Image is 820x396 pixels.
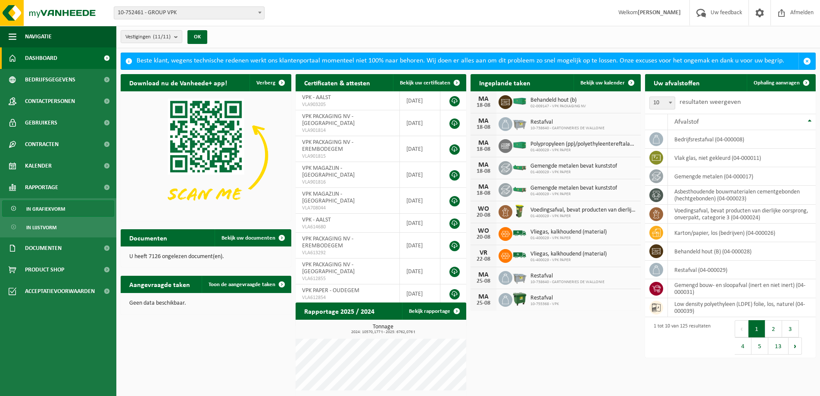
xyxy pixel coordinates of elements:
span: 10-755368 - VPK [530,302,559,307]
button: Previous [735,320,748,337]
div: 1 tot 10 van 125 resultaten [649,319,711,355]
a: In grafiekvorm [2,200,114,217]
a: Bekijk uw kalender [574,74,640,91]
span: Afvalstof [674,118,699,125]
a: Toon de aangevraagde taken [202,276,290,293]
span: Contracten [25,134,59,155]
span: Dashboard [25,47,57,69]
span: VLA612854 [302,294,393,301]
span: VLA708044 [302,205,393,212]
div: MA [475,140,492,147]
count: (11/11) [153,34,171,40]
span: Gemengde metalen bevat kunststof [530,163,617,170]
img: HK-XC-40-GN-00 [512,97,527,105]
span: Verberg [256,80,275,86]
td: voedingsafval, bevat producten van dierlijke oorsprong, onverpakt, categorie 3 (04-000024) [668,205,816,224]
div: MA [475,162,492,168]
span: 01-400029 - VPK PAPER [530,170,617,175]
span: Kalender [25,155,52,177]
img: HK-XC-15-GN-00 [512,163,527,171]
a: Bekijk uw certificaten [393,74,465,91]
span: VPK PAPER - OUDEGEM [302,287,359,294]
span: VLA903205 [302,101,393,108]
strong: [PERSON_NAME] [638,9,681,16]
span: Product Shop [25,259,64,281]
button: 2 [765,320,782,337]
h2: Aangevraagde taken [121,276,199,293]
span: Vliegas, kalkhoudend (material) [530,229,607,236]
div: 20-08 [475,234,492,240]
span: Toon de aangevraagde taken [209,282,275,287]
div: MA [475,96,492,103]
h2: Certificaten & attesten [296,74,379,91]
span: VLA614680 [302,224,393,231]
span: Acceptatievoorwaarden [25,281,95,302]
div: MA [475,118,492,125]
td: bedrijfsrestafval (04-000008) [668,130,816,149]
h2: Rapportage 2025 / 2024 [296,302,383,319]
span: Contactpersonen [25,90,75,112]
img: WB-2500-GAL-GY-01 [512,116,527,131]
span: Bekijk uw kalender [580,80,625,86]
td: vlak glas, niet gekleurd (04-000011) [668,149,816,167]
td: [DATE] [400,188,441,214]
span: Vestigingen [125,31,171,44]
h3: Tonnage [300,324,466,334]
td: [DATE] [400,162,441,188]
span: VPK MAGAZIJN - [GEOGRAPHIC_DATA] [302,191,355,204]
span: Gebruikers [25,112,57,134]
td: restafval (04-000029) [668,261,816,279]
span: Rapportage [25,177,58,198]
div: WO [475,206,492,212]
button: 4 [735,337,751,355]
button: 5 [751,337,768,355]
div: VR [475,249,492,256]
span: VPK PACKAGING NV - [GEOGRAPHIC_DATA] [302,113,355,127]
td: gemengde metalen (04-000017) [668,167,816,186]
span: In lijstvorm [26,219,56,236]
span: Bekijk uw documenten [221,235,275,241]
h2: Download nu de Vanheede+ app! [121,74,236,91]
span: Behandeld hout (b) [530,97,586,104]
span: 01-400029 - VPK PAPER [530,148,637,153]
span: VLA901815 [302,153,393,160]
p: Geen data beschikbaar. [129,300,283,306]
span: VLA901816 [302,179,393,186]
div: WO [475,228,492,234]
td: low density polyethyleen (LDPE) folie, los, naturel (04-000039) [668,298,816,317]
div: 18-08 [475,147,492,153]
span: 2024: 10570,177 t - 2025: 6762,076 t [300,330,466,334]
td: [DATE] [400,110,441,136]
a: In lijstvorm [2,219,114,235]
span: Restafval [530,295,559,302]
span: VLA613292 [302,249,393,256]
span: VPK PACKAGING NV - EREMBODEGEM [302,139,353,153]
span: VLA612855 [302,275,393,282]
span: 01-400029 - VPK PAPER [530,258,607,263]
span: Bekijk uw certificaten [400,80,450,86]
span: 10 [650,97,675,109]
span: Bedrijfsgegevens [25,69,75,90]
span: Vliegas, kalkhoudend (material) [530,251,607,258]
td: [DATE] [400,259,441,284]
div: 18-08 [475,125,492,131]
div: 18-08 [475,103,492,109]
p: U heeft 7126 ongelezen document(en). [129,254,283,260]
button: 13 [768,337,789,355]
td: gemengd bouw- en sloopafval (inert en niet inert) (04-000031) [668,279,816,298]
div: 20-08 [475,212,492,218]
span: VPK MAGAZIJN - [GEOGRAPHIC_DATA] [302,165,355,178]
div: MA [475,184,492,190]
td: [DATE] [400,284,441,303]
img: HK-XC-40-GN-00 [512,141,527,149]
div: MA [475,271,492,278]
td: [DATE] [400,136,441,162]
span: 01-400029 - VPK PAPER [530,192,617,197]
span: 10-738640 - CARTONNERIES DE WALLONIE [530,280,605,285]
span: 02-009147 - VPK PACKAGING NV [530,104,586,109]
span: Restafval [530,273,605,280]
span: VPK - AALST [302,94,331,101]
td: behandeld hout (B) (04-000028) [668,242,816,261]
td: karton/papier, los (bedrijven) (04-000026) [668,224,816,242]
